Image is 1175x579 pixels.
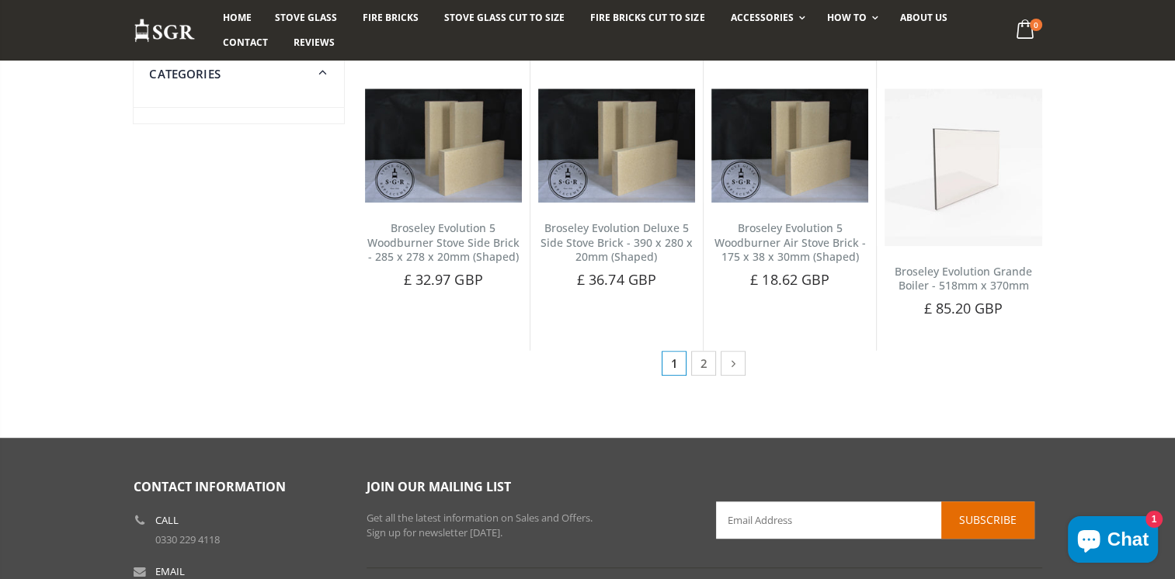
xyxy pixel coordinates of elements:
[367,478,511,495] span: Join our mailing list
[444,11,565,24] span: Stove Glass Cut To Size
[155,515,179,525] b: Call
[900,11,947,24] span: About us
[155,532,220,546] a: 0330 229 4118
[691,351,716,376] a: 2
[730,11,793,24] span: Accessories
[1010,16,1041,46] a: 0
[351,5,430,30] a: Fire Bricks
[282,30,346,55] a: Reviews
[263,5,349,30] a: Stove Glass
[1063,516,1163,567] inbox-online-store-chat: Shopify online store chat
[404,270,483,289] span: £ 32.97 GBP
[888,5,959,30] a: About us
[211,5,263,30] a: Home
[149,66,221,81] span: Categories
[211,30,280,55] a: Contact
[750,270,829,289] span: £ 18.62 GBP
[365,88,522,202] img: Broseley Evolution 5 Woodburner Stove Side Brick
[827,11,867,24] span: How To
[275,11,337,24] span: Stove Glass
[895,264,1032,293] a: Broseley Evolution Grande Boiler - 518mm x 370mm
[538,88,695,202] img: Broseley Evolution Deluxe 5 Side Stove Brick
[294,36,335,49] span: Reviews
[590,11,704,24] span: Fire Bricks Cut To Size
[714,220,866,265] a: Broseley Evolution 5 Woodburner Air Stove Brick - 175 x 38 x 30mm (Shaped)
[363,11,419,24] span: Fire Bricks
[541,220,693,265] a: Broseley Evolution Deluxe 5 Side Stove Brick - 390 x 280 x 20mm (Shaped)
[155,567,185,577] b: Email
[367,511,693,541] p: Get all the latest information on Sales and Offers. Sign up for newsletter [DATE].
[941,501,1034,539] button: Subscribe
[662,351,687,376] span: 1
[134,18,196,43] img: Stove Glass Replacement
[885,88,1041,245] img: Broseley Evolution 5 Grande Boiler Stove Glass
[815,5,886,30] a: How To
[134,478,286,495] span: Contact Information
[223,11,252,24] span: Home
[1030,19,1042,31] span: 0
[923,299,1003,317] span: £ 85.20 GBP
[579,5,716,30] a: Fire Bricks Cut To Size
[577,270,656,289] span: £ 36.74 GBP
[433,5,576,30] a: Stove Glass Cut To Size
[711,88,868,202] img: Broseley Evolution 5 Woodburner Air Stove Brick
[718,5,812,30] a: Accessories
[223,36,268,49] span: Contact
[716,501,1034,539] input: Email Address
[367,220,520,265] a: Broseley Evolution 5 Woodburner Stove Side Brick - 285 x 278 x 20mm (Shaped)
